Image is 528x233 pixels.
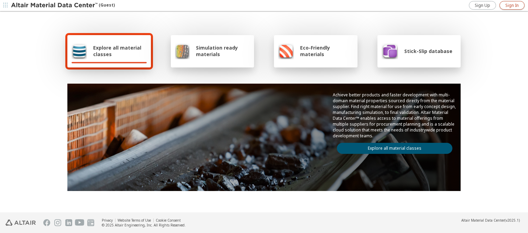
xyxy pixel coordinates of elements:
a: Sign Up [469,1,496,10]
span: Altair Material Data Center [461,218,505,223]
span: Simulation ready materials [196,44,250,57]
img: Simulation ready materials [175,43,190,59]
a: Explore all material classes [337,143,452,154]
img: Altair Material Data Center [11,2,99,9]
img: Explore all material classes [71,43,87,59]
a: Sign In [499,1,525,10]
span: Sign In [505,3,519,8]
a: Cookie Consent [156,218,181,223]
span: Eco-Friendly materials [300,44,353,57]
span: Explore all material classes [93,44,147,57]
img: Eco-Friendly materials [278,43,294,59]
p: Achieve better products and faster development with multi-domain material properties sourced dire... [333,92,456,139]
a: Privacy [102,218,113,223]
div: (v2025.1) [461,218,520,223]
span: Stick-Slip database [404,48,452,54]
a: Website Terms of Use [118,218,151,223]
img: Altair Engineering [5,220,36,226]
div: © 2025 Altair Engineering, Inc. All Rights Reserved. [102,223,186,227]
img: Stick-Slip database [382,43,398,59]
div: (Guest) [11,2,115,9]
span: Sign Up [475,3,490,8]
